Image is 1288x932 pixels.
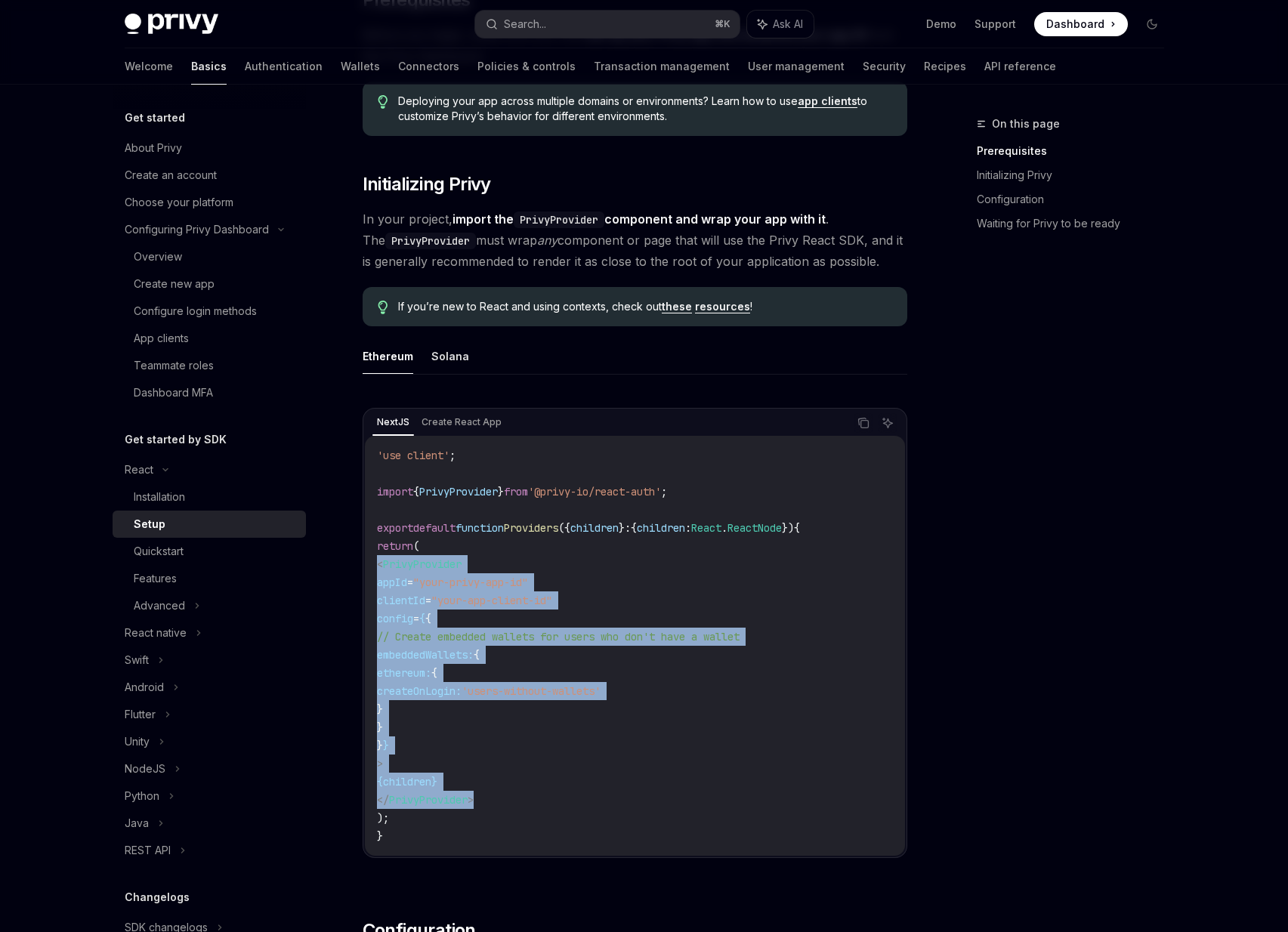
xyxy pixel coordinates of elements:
span: import [377,485,413,498]
a: app clients [798,94,857,108]
span: Ask AI [773,17,803,32]
span: embeddedWallets: [377,648,474,662]
svg: Tip [378,95,388,109]
span: return [377,539,413,553]
span: React [691,521,721,535]
span: 'use client' [377,449,449,462]
span: function [456,521,504,535]
span: { [377,775,383,788]
svg: Tip [378,301,388,314]
a: Setup [113,511,306,538]
div: Create new app [134,275,215,293]
a: these [662,300,692,313]
span: > [468,793,474,807]
button: Ask AI [878,413,897,433]
img: dark logo [125,14,218,35]
h5: Get started by SDK [125,431,227,449]
span: ReactNode [727,521,782,535]
button: Toggle dark mode [1140,12,1164,36]
span: } [619,521,625,535]
span: PrivyProvider [419,485,498,498]
span: > [377,757,383,770]
button: Ethereum [363,338,413,374]
span: }) [782,521,794,535]
div: Swift [125,651,149,669]
div: App clients [134,329,189,347]
a: API reference [984,48,1056,85]
a: Prerequisites [977,139,1176,163]
button: Copy the contents from the code block [854,413,873,433]
span: children [637,521,685,535]
div: Installation [134,488,185,506]
a: Overview [113,243,306,270]
span: . [721,521,727,535]
div: NextJS [372,413,414,431]
span: children [383,775,431,788]
div: Python [125,787,159,805]
div: Quickstart [134,542,184,560]
code: PrivyProvider [514,211,604,228]
span: ({ [558,521,570,535]
a: Dashboard MFA [113,379,306,406]
div: Dashboard MFA [134,384,213,402]
div: Configuring Privy Dashboard [125,221,269,239]
span: } [377,721,383,734]
div: Teammate roles [134,356,214,375]
a: Demo [926,17,956,32]
div: Create an account [125,166,217,184]
span: </ [377,793,389,807]
span: = [425,594,431,607]
a: Authentication [245,48,323,85]
a: Initializing Privy [977,163,1176,187]
a: resources [695,300,750,313]
span: { [413,485,419,498]
code: PrivyProvider [385,233,476,249]
span: Deploying your app across multiple domains or environments? Learn how to use to customize Privy’s... [398,94,891,124]
div: Search... [504,15,546,33]
div: Configure login methods [134,302,257,320]
span: < [377,557,383,571]
div: Java [125,814,149,832]
span: "your-app-client-id" [431,594,552,607]
a: About Privy [113,134,306,162]
span: = [407,576,413,589]
a: Create an account [113,162,306,189]
span: ; [449,449,456,462]
span: ( [413,539,419,553]
div: Features [134,569,177,588]
a: Security [863,48,906,85]
a: Teammate roles [113,352,306,379]
span: } [377,739,383,752]
span: default [413,521,456,535]
span: { [425,612,431,625]
span: ⌘ K [715,18,730,30]
span: '@privy-io/react-auth' [528,485,661,498]
span: On this page [992,115,1060,133]
div: About Privy [125,139,182,157]
a: User management [748,48,845,85]
span: } [431,775,437,788]
span: { [431,666,437,680]
div: Choose your platform [125,193,233,211]
span: ); [377,811,389,825]
span: config [377,612,413,625]
span: children [570,521,619,535]
a: Wallets [341,48,380,85]
div: REST API [125,841,171,859]
div: NodeJS [125,760,165,778]
div: Flutter [125,705,156,724]
span: } [377,829,383,843]
a: Basics [191,48,227,85]
div: React [125,461,153,479]
a: Policies & controls [477,48,576,85]
span: : [685,521,691,535]
a: Choose your platform [113,189,306,216]
a: Connectors [398,48,459,85]
span: { [474,648,480,662]
span: } [383,739,389,752]
span: PrivyProvider [383,557,462,571]
div: React native [125,624,187,642]
a: Waiting for Privy to be ready [977,211,1176,236]
span: { [419,612,425,625]
span: createOnLogin: [377,684,462,698]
